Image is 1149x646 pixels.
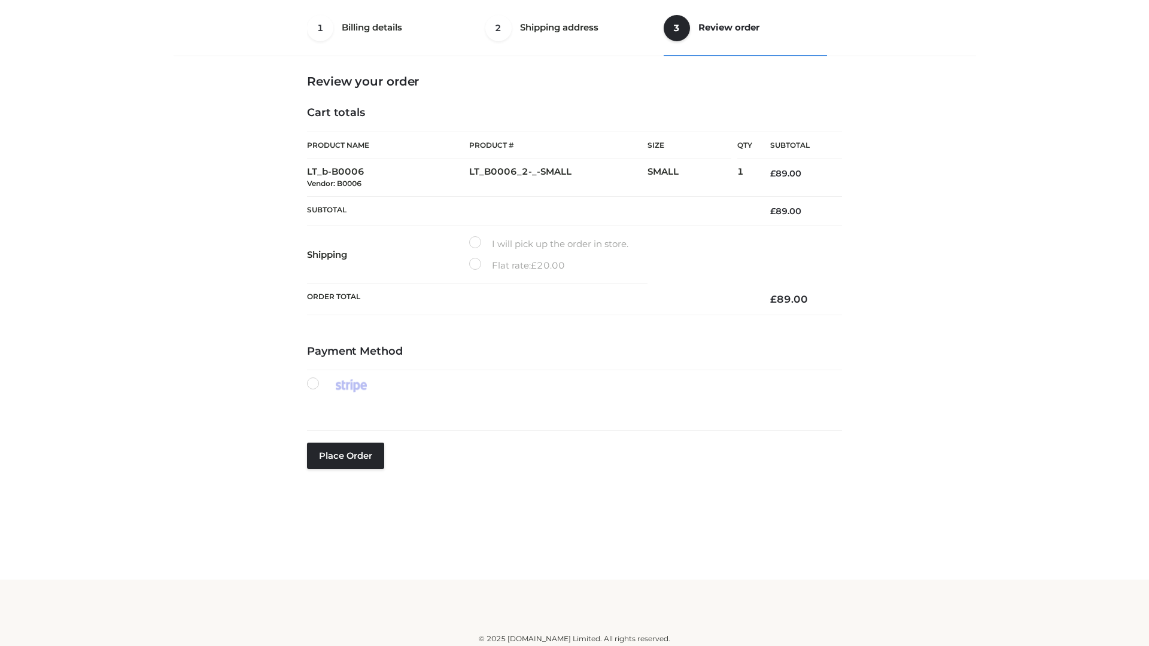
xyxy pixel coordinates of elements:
th: Product Name [307,132,469,159]
h4: Payment Method [307,345,842,358]
th: Product # [469,132,648,159]
bdi: 20.00 [531,260,565,271]
bdi: 89.00 [770,293,808,305]
span: £ [770,293,777,305]
bdi: 89.00 [770,168,801,179]
th: Order Total [307,284,752,315]
small: Vendor: B0006 [307,179,361,188]
h3: Review your order [307,74,842,89]
th: Subtotal [752,132,842,159]
td: LT_b-B0006 [307,159,469,197]
button: Place order [307,443,384,469]
th: Size [648,132,731,159]
bdi: 89.00 [770,206,801,217]
th: Qty [737,132,752,159]
div: © 2025 [DOMAIN_NAME] Limited. All rights reserved. [178,633,971,645]
label: I will pick up the order in store. [469,236,628,252]
span: £ [770,168,776,179]
td: LT_B0006_2-_-SMALL [469,159,648,197]
span: £ [531,260,537,271]
td: 1 [737,159,752,197]
td: SMALL [648,159,737,197]
th: Subtotal [307,196,752,226]
th: Shipping [307,226,469,284]
span: £ [770,206,776,217]
label: Flat rate: [469,258,565,273]
h4: Cart totals [307,106,842,120]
